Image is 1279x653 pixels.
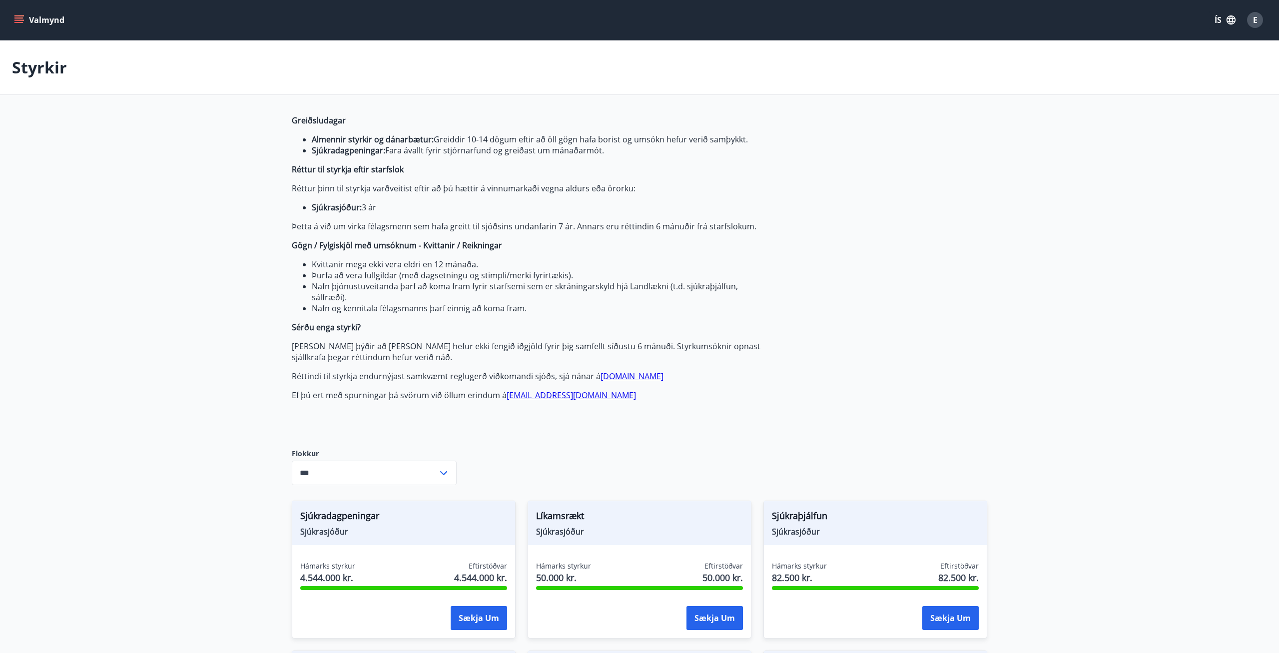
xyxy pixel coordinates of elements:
[469,561,507,571] span: Eftirstöðvar
[312,134,763,145] li: Greiddir 10-14 dögum eftir að öll gögn hafa borist og umsókn hefur verið samþykkt.
[312,259,763,270] li: Kvittanir mega ekki vera eldri en 12 mánaða.
[686,606,743,630] button: Sækja um
[300,571,355,584] span: 4.544.000 kr.
[312,270,763,281] li: Þurfa að vera fullgildar (með dagsetningu og stimpli/merki fyrirtækis).
[601,371,663,382] a: [DOMAIN_NAME]
[536,561,591,571] span: Hámarks styrkur
[12,56,67,78] p: Styrkir
[772,571,827,584] span: 82.500 kr.
[1209,11,1241,29] button: ÍS
[300,561,355,571] span: Hámarks styrkur
[454,571,507,584] span: 4.544.000 kr.
[292,240,502,251] strong: Gögn / Fylgiskjöl með umsóknum - Kvittanir / Reikningar
[922,606,979,630] button: Sækja um
[536,571,591,584] span: 50.000 kr.
[312,134,434,145] strong: Almennir styrkir og dánarbætur:
[312,281,763,303] li: Nafn þjónustuveitanda þarf að koma fram fyrir starfsemi sem er skráningarskyld hjá Landlækni (t.d...
[312,202,362,213] strong: Sjúkrasjóður:
[536,509,743,526] span: Líkamsrækt
[312,303,763,314] li: Nafn og kennitala félagsmanns þarf einnig að koma fram.
[536,526,743,537] span: Sjúkrasjóður
[451,606,507,630] button: Sækja um
[292,183,763,194] p: Réttur þinn til styrkja varðveitist eftir að þú hættir á vinnumarkaði vegna aldurs eða örorku:
[772,526,979,537] span: Sjúkrasjóður
[292,115,346,126] strong: Greiðsludagar
[1253,14,1258,25] span: E
[292,164,404,175] strong: Réttur til styrkja eftir starfslok
[300,526,507,537] span: Sjúkrasjóður
[312,202,763,213] li: 3 ár
[938,571,979,584] span: 82.500 kr.
[772,561,827,571] span: Hámarks styrkur
[312,145,763,156] li: Fara ávallt fyrir stjórnarfund og greiðast um mánaðarmót.
[292,322,361,333] strong: Sérðu enga styrki?
[300,509,507,526] span: Sjúkradagpeningar
[1243,8,1267,32] button: E
[292,341,763,363] p: [PERSON_NAME] þýðir að [PERSON_NAME] hefur ekki fengið iðgjöld fyrir þig samfellt síðustu 6 mánuð...
[292,390,763,401] p: Ef þú ert með spurningar þá svörum við öllum erindum á
[704,561,743,571] span: Eftirstöðvar
[507,390,636,401] a: [EMAIL_ADDRESS][DOMAIN_NAME]
[12,11,68,29] button: menu
[312,145,385,156] strong: Sjúkradagpeningar:
[292,371,763,382] p: Réttindi til styrkja endurnýjast samkvæmt reglugerð viðkomandi sjóðs, sjá nánar á
[292,221,763,232] p: Þetta á við um virka félagsmenn sem hafa greitt til sjóðsins undanfarin 7 ár. Annars eru réttindi...
[702,571,743,584] span: 50.000 kr.
[940,561,979,571] span: Eftirstöðvar
[772,509,979,526] span: Sjúkraþjálfun
[292,449,457,459] label: Flokkur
